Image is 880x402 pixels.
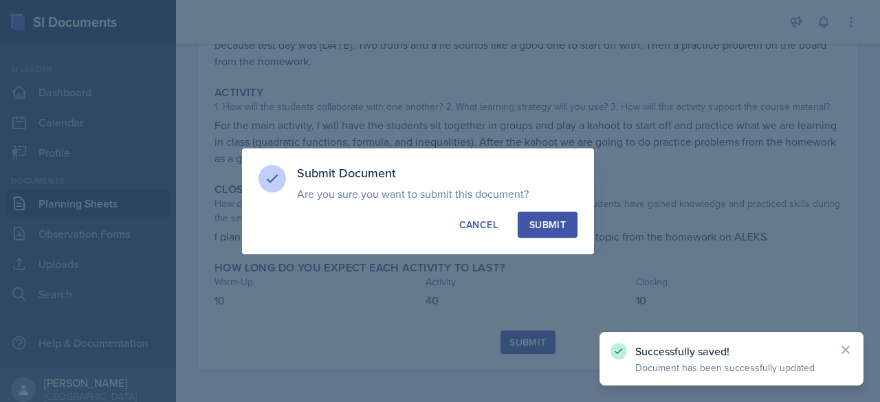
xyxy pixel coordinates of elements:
[518,212,577,238] button: Submit
[529,218,566,232] div: Submit
[635,344,828,358] p: Successfully saved!
[448,212,509,238] button: Cancel
[459,218,498,232] div: Cancel
[635,361,828,375] p: Document has been successfully updated
[297,187,577,201] p: Are you sure you want to submit this document?
[297,165,577,181] h3: Submit Document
